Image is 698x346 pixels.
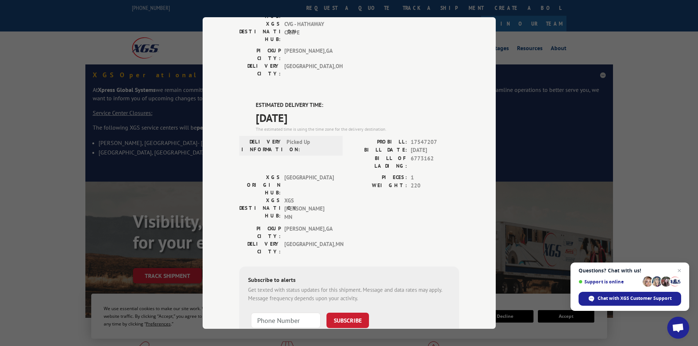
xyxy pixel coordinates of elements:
label: BILL OF LADING: [349,155,407,170]
span: 6773162 [411,155,459,170]
label: DELIVERY CITY: [239,240,281,256]
label: PIECES: [349,174,407,182]
label: WEIGHT: [349,182,407,190]
span: Support is online [579,279,640,284]
label: XGS DESTINATION HUB: [239,20,281,43]
span: Questions? Chat with us! [579,268,681,274]
span: 1 [411,174,459,182]
span: 220 [411,182,459,190]
span: CVG - HATHAWAY CARPE [284,20,334,43]
span: Picked Up [287,138,336,153]
span: Chat with XGS Customer Support [598,295,672,302]
span: [DATE] [256,109,459,126]
label: XGS ORIGIN HUB: [239,174,281,197]
span: [DATE] [411,146,459,155]
label: PICKUP CITY: [239,47,281,62]
span: 17547207 [411,138,459,146]
div: Get texted with status updates for this shipment. Message and data rates may apply. Message frequ... [248,286,450,302]
label: DELIVERY CITY: [239,62,281,78]
label: DELIVERY INFORMATION: [241,138,283,153]
label: XGS DESTINATION HUB: [239,197,281,222]
label: ESTIMATED DELIVERY TIME: [256,101,459,109]
span: [GEOGRAPHIC_DATA] [284,174,334,197]
span: [GEOGRAPHIC_DATA] , OH [284,62,334,78]
label: PICKUP CITY: [239,225,281,240]
span: [PERSON_NAME] , GA [284,225,334,240]
label: PROBILL: [349,138,407,146]
button: SUBSCRIBE [326,313,369,328]
div: Subscribe to alerts [248,275,450,286]
span: Chat with XGS Customer Support [579,292,681,306]
span: [GEOGRAPHIC_DATA] , MN [284,240,334,256]
div: The estimated time is using the time zone for the delivery destination. [256,126,459,133]
input: Phone Number [251,313,321,328]
a: Open chat [667,317,689,339]
span: [PERSON_NAME] , GA [284,47,334,62]
label: BILL DATE: [349,146,407,155]
span: XGS [PERSON_NAME] MN [284,197,334,222]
